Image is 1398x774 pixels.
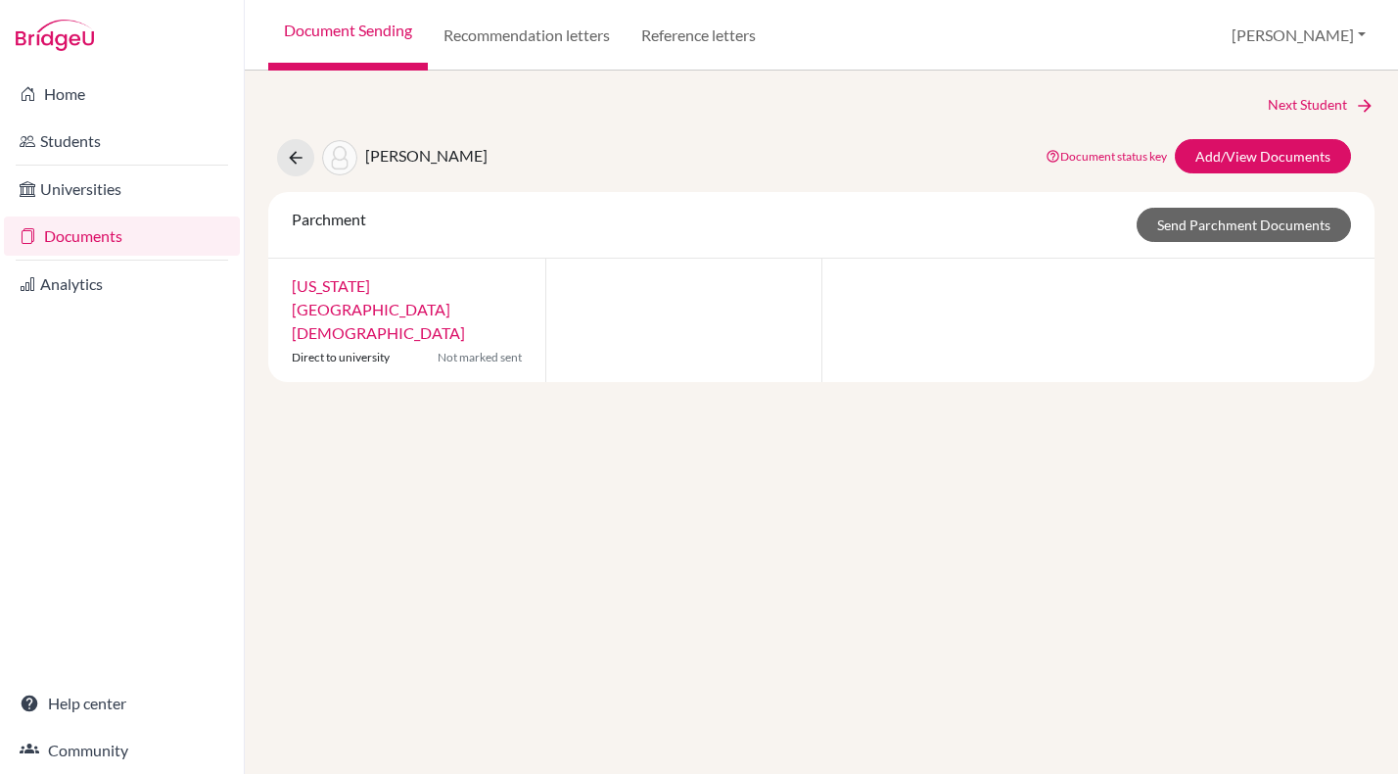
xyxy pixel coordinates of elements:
span: Not marked sent [438,349,522,366]
a: Send Parchment Documents [1137,208,1351,242]
a: Document status key [1046,149,1167,164]
a: Community [4,731,240,770]
a: Documents [4,217,240,256]
a: Add/View Documents [1175,139,1351,173]
a: Next Student [1268,94,1375,116]
a: Help center [4,684,240,723]
a: Universities [4,169,240,209]
a: Analytics [4,265,240,304]
img: Bridge-U [16,20,94,51]
button: [PERSON_NAME] [1223,17,1375,54]
span: [PERSON_NAME] [365,146,488,165]
span: Parchment [292,210,366,228]
a: [US_STATE][GEOGRAPHIC_DATA][DEMOGRAPHIC_DATA] [292,276,465,342]
a: Students [4,121,240,161]
a: Home [4,74,240,114]
span: Direct to university [292,350,390,364]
